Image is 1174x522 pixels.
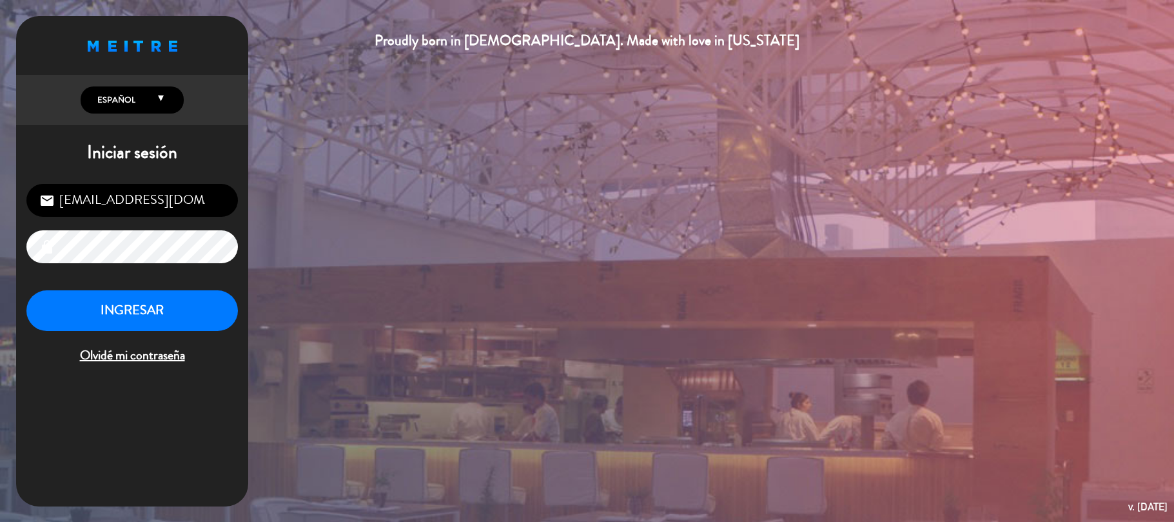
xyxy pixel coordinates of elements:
[94,94,135,106] span: Español
[26,290,238,331] button: INGRESAR
[39,239,55,255] i: lock
[39,193,55,208] i: email
[26,184,238,217] input: Correo Electrónico
[1128,498,1168,516] div: v. [DATE]
[26,345,238,366] span: Olvidé mi contraseña
[16,142,248,164] h1: Iniciar sesión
